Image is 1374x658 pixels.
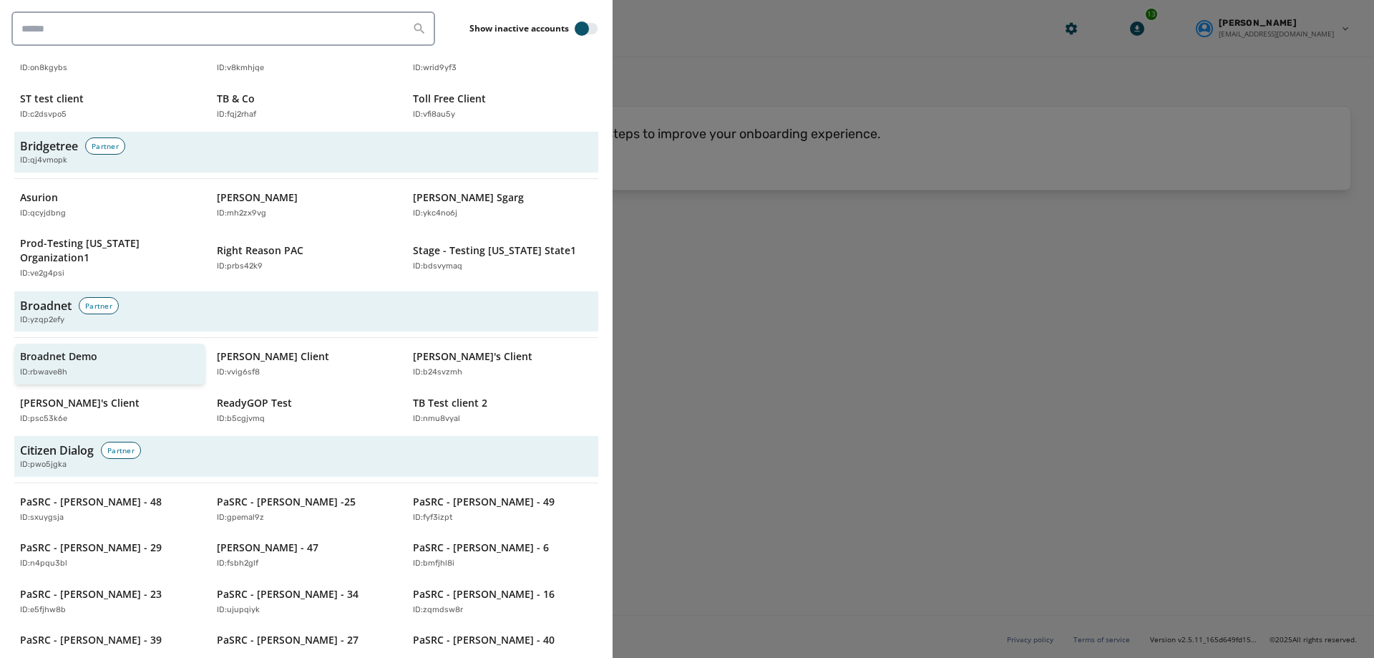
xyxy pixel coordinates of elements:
span: ID: yzqp2efy [20,314,64,326]
p: ID: rbwave8h [20,367,67,379]
button: Broadnet DemoID:rbwave8h [14,344,205,384]
p: ID: fyf3izpt [413,512,452,524]
button: PaSRC - [PERSON_NAME] - 23ID:e5fjhw8b [14,581,205,622]
button: ReadyGOP TestID:b5cgjvmq [211,390,402,431]
button: BroadnetPartnerID:yzqp2efy [14,291,598,332]
button: Right Reason PACID:prbs42k9 [211,231,402,286]
button: PaSRC - [PERSON_NAME] - 6ID:bmfjhl8i [407,535,598,576]
p: Toll Free Client [413,92,486,106]
p: ID: c2dsvpo5 [20,109,67,121]
p: ID: vfi8au5y [413,109,455,121]
button: Citizen DialogPartnerID:pwo5jgka [14,436,598,477]
button: PaSRC - [PERSON_NAME] - 49ID:fyf3izpt [407,489,598,530]
p: PaSRC - [PERSON_NAME] - 16 [413,587,555,601]
p: ID: bdsvymaq [413,261,462,273]
p: Stage - Testing [US_STATE] State1 [413,243,576,258]
button: PaSRC - [PERSON_NAME] - 16ID:zqmdsw8r [407,581,598,622]
p: ID: on8kgybs [20,62,67,74]
h3: Broadnet [20,297,72,314]
p: [PERSON_NAME] Sgarg [413,190,524,205]
p: Asurion [20,190,58,205]
button: PaSRC - [PERSON_NAME] -25ID:gpemal9z [211,489,402,530]
button: Stage - Testing [US_STATE] State1ID:bdsvymaq [407,231,598,286]
p: ID: zqmdsw8r [413,604,463,616]
p: ID: bmfjhl8i [413,558,454,570]
p: ID: n4pqu3bl [20,558,67,570]
p: ID: psc53k6e [20,413,67,425]
p: PaSRC - [PERSON_NAME] -25 [217,495,356,509]
p: ID: b24svzmh [413,367,462,379]
button: PaSRC - [PERSON_NAME] - 48ID:sxuygsja [14,489,205,530]
p: [PERSON_NAME]'s Client [20,396,140,410]
p: [PERSON_NAME] Client [217,349,329,364]
p: PaSRC - [PERSON_NAME] - 39 [20,633,162,647]
p: PaSRC - [PERSON_NAME] - 40 [413,633,555,647]
p: PaSRC - [PERSON_NAME] - 49 [413,495,555,509]
p: PaSRC - [PERSON_NAME] - 23 [20,587,162,601]
p: ID: v8kmhjqe [217,62,264,74]
p: PaSRC - [PERSON_NAME] - 6 [413,541,549,555]
p: Broadnet Demo [20,349,97,364]
button: [PERSON_NAME] SgargID:ykc4no6j [407,185,598,226]
p: ST test client [20,92,84,106]
p: ID: qcyjdbng [20,208,66,220]
p: ID: gpemal9z [217,512,264,524]
button: TB Test client 2ID:nmu8vyal [407,390,598,431]
p: ID: fsbh2glf [217,558,258,570]
button: BridgetreePartnerID:qj4vmopk [14,132,598,173]
h3: Citizen Dialog [20,442,94,459]
button: PaSRC - [PERSON_NAME] - 34ID:ujupqiyk [211,581,402,622]
div: Partner [101,442,141,459]
p: ID: nmu8vyal [413,413,460,425]
p: PaSRC - [PERSON_NAME] - 27 [217,633,359,647]
p: ID: ykc4no6j [413,208,457,220]
p: Right Reason PAC [217,243,303,258]
p: ReadyGOP Test [217,396,292,410]
p: ID: ujupqiyk [217,604,260,616]
p: ID: vvig6sf8 [217,367,260,379]
p: [PERSON_NAME] - 47 [217,541,318,555]
p: PaSRC - [PERSON_NAME] - 34 [217,587,359,601]
h3: Bridgetree [20,137,78,155]
p: PaSRC - [PERSON_NAME] - 48 [20,495,162,509]
button: PaSRC - [PERSON_NAME] - 29ID:n4pqu3bl [14,535,205,576]
button: ST test clientID:c2dsvpo5 [14,86,205,127]
p: TB & Co [217,92,255,106]
p: ID: mh2zx9vg [217,208,266,220]
p: TB Test client 2 [413,396,487,410]
button: [PERSON_NAME]'s ClientID:b24svzmh [407,344,598,384]
p: ID: b5cgjvmq [217,413,265,425]
button: AsurionID:qcyjdbng [14,185,205,226]
p: ID: wrid9yf3 [413,62,457,74]
label: Show inactive accounts [469,23,569,34]
p: ID: fqj2rhaf [217,109,256,121]
div: Partner [85,137,125,155]
p: ID: sxuygsja [20,512,64,524]
button: [PERSON_NAME]'s ClientID:psc53k6e [14,390,205,431]
button: Prod-Testing [US_STATE] Organization1ID:ve2g4psi [14,231,205,286]
button: [PERSON_NAME] - 47ID:fsbh2glf [211,535,402,576]
p: Prod-Testing [US_STATE] Organization1 [20,236,185,265]
span: ID: qj4vmopk [20,155,67,167]
span: ID: pwo5jgka [20,459,67,471]
p: ID: e5fjhw8b [20,604,66,616]
p: PaSRC - [PERSON_NAME] - 29 [20,541,162,555]
button: [PERSON_NAME] ClientID:vvig6sf8 [211,344,402,384]
p: [PERSON_NAME] [217,190,298,205]
div: Partner [79,297,119,314]
p: ID: prbs42k9 [217,261,263,273]
button: Toll Free ClientID:vfi8au5y [407,86,598,127]
button: TB & CoID:fqj2rhaf [211,86,402,127]
button: [PERSON_NAME]ID:mh2zx9vg [211,185,402,226]
p: ID: ve2g4psi [20,268,64,280]
p: [PERSON_NAME]'s Client [413,349,532,364]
